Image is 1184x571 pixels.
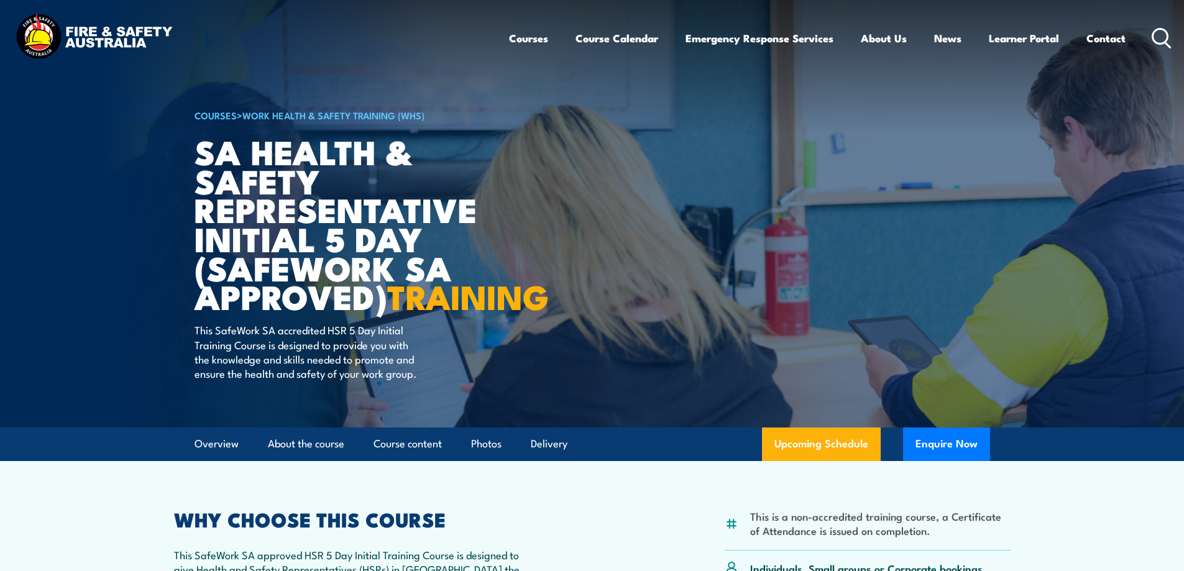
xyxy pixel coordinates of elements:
a: Delivery [531,427,567,460]
a: Course Calendar [576,22,658,55]
h1: SA Health & Safety Representative Initial 5 Day (SafeWork SA Approved) [195,137,502,311]
button: Enquire Now [903,427,990,461]
a: Emergency Response Services [686,22,833,55]
a: Course content [374,427,442,460]
a: Photos [471,427,502,460]
strong: TRAINING [387,270,549,321]
a: Contact [1086,22,1126,55]
h2: WHY CHOOSE THIS COURSE [174,510,537,528]
a: Overview [195,427,239,460]
a: Courses [509,22,548,55]
a: About the course [268,427,344,460]
a: Upcoming Schedule [762,427,881,461]
p: This SafeWork SA accredited HSR 5 Day Initial Training Course is designed to provide you with the... [195,322,421,381]
li: This is a non-accredited training course, a Certificate of Attendance is issued on completion. [750,509,1011,538]
a: COURSES [195,108,237,122]
a: Work Health & Safety Training (WHS) [242,108,424,122]
a: News [934,22,961,55]
a: About Us [861,22,907,55]
h6: > [195,107,502,122]
a: Learner Portal [989,22,1059,55]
